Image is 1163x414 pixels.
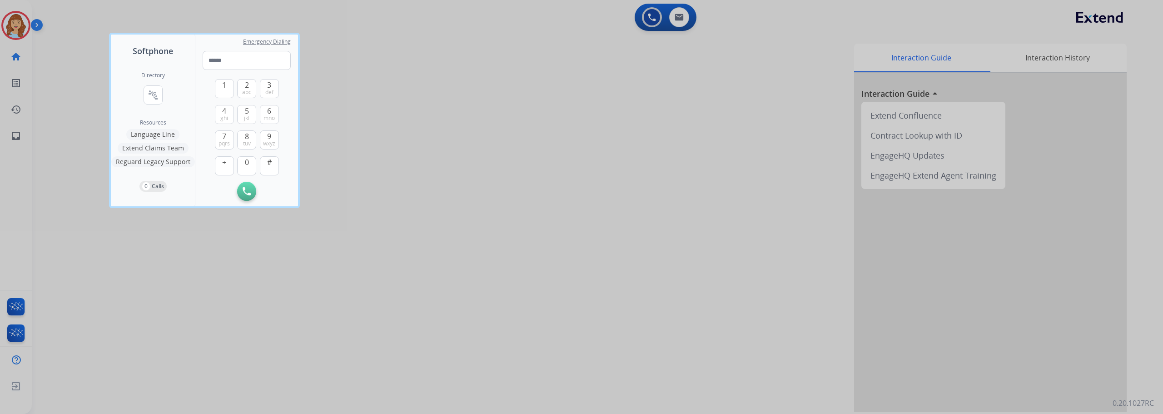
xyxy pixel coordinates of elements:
span: def [265,89,273,96]
button: Language Line [126,129,179,140]
span: 4 [222,105,226,116]
span: 3 [267,80,271,90]
span: 8 [245,131,249,142]
button: 4ghi [215,105,234,124]
mat-icon: connect_without_contact [148,90,159,100]
h2: Directory [141,72,165,79]
span: abc [242,89,251,96]
span: jkl [244,115,249,122]
img: call-button [243,187,251,195]
p: Calls [152,182,164,190]
span: 0 [245,157,249,168]
button: 0 [237,156,256,175]
button: 3def [260,79,279,98]
span: Softphone [133,45,173,57]
span: 7 [222,131,226,142]
button: 7pqrs [215,130,234,150]
span: 6 [267,105,271,116]
span: 9 [267,131,271,142]
span: wxyz [263,140,275,147]
span: mno [263,115,275,122]
button: + [215,156,234,175]
button: # [260,156,279,175]
span: # [267,157,272,168]
span: + [222,157,226,168]
span: 1 [222,80,226,90]
button: 5jkl [237,105,256,124]
span: 5 [245,105,249,116]
button: 0Calls [139,181,167,192]
span: Emergency Dialing [243,38,291,45]
span: ghi [220,115,228,122]
span: pqrs [219,140,230,147]
p: 0 [142,182,150,190]
span: 2 [245,80,249,90]
button: 2abc [237,79,256,98]
span: Resources [140,119,166,126]
button: 9wxyz [260,130,279,150]
p: 0.20.1027RC [1113,398,1154,409]
button: 1 [215,79,234,98]
button: 8tuv [237,130,256,150]
span: tuv [243,140,251,147]
button: 6mno [260,105,279,124]
button: Extend Claims Team [118,143,189,154]
button: Reguard Legacy Support [111,156,195,167]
